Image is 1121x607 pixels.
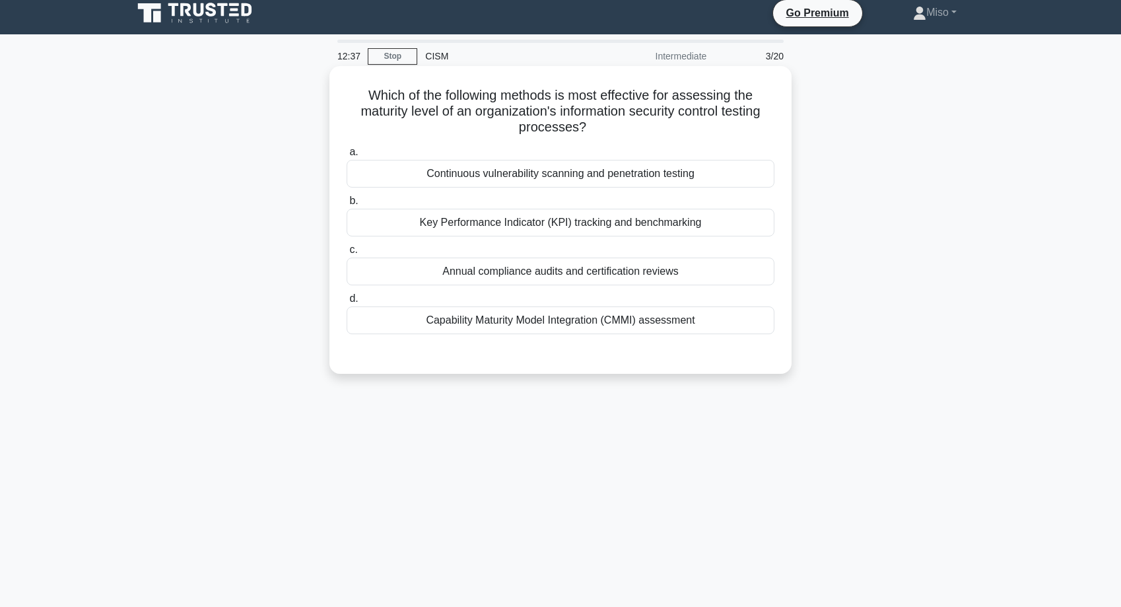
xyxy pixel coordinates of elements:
[349,146,358,157] span: a.
[345,87,776,136] h5: Which of the following methods is most effective for assessing the maturity level of an organizat...
[349,195,358,206] span: b.
[417,43,599,69] div: CISM
[347,209,774,236] div: Key Performance Indicator (KPI) tracking and benchmarking
[368,48,417,65] a: Stop
[714,43,792,69] div: 3/20
[778,5,857,21] a: Go Premium
[347,306,774,334] div: Capability Maturity Model Integration (CMMI) assessment
[349,244,357,255] span: c.
[347,258,774,285] div: Annual compliance audits and certification reviews
[349,293,358,304] span: d.
[599,43,714,69] div: Intermediate
[329,43,368,69] div: 12:37
[347,160,774,188] div: Continuous vulnerability scanning and penetration testing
